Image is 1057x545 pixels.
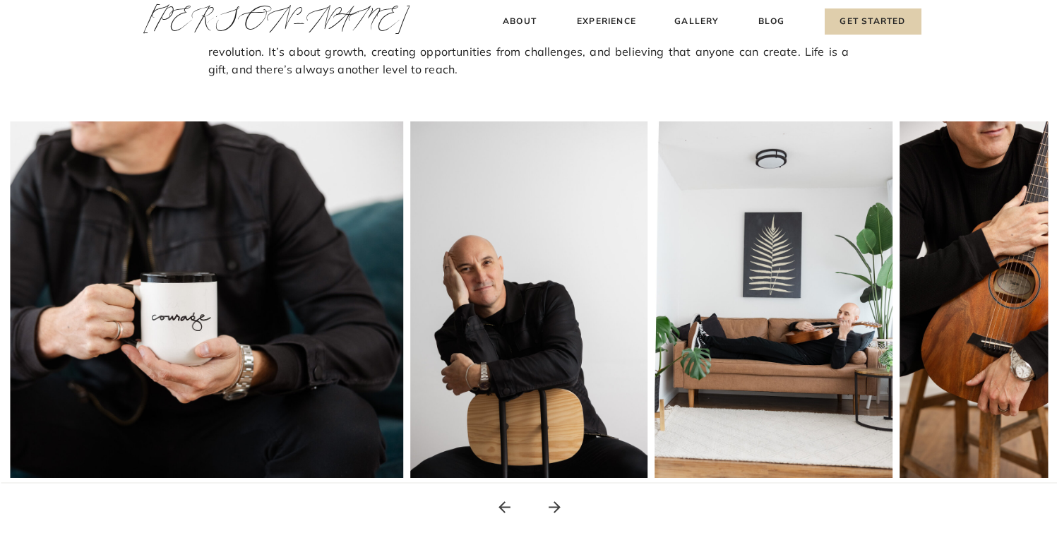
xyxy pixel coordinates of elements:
a: About [499,14,541,29]
a: Blog [756,14,788,29]
a: Gallery [674,14,721,29]
a: Experience [575,14,638,29]
a: Get Started [825,8,921,35]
